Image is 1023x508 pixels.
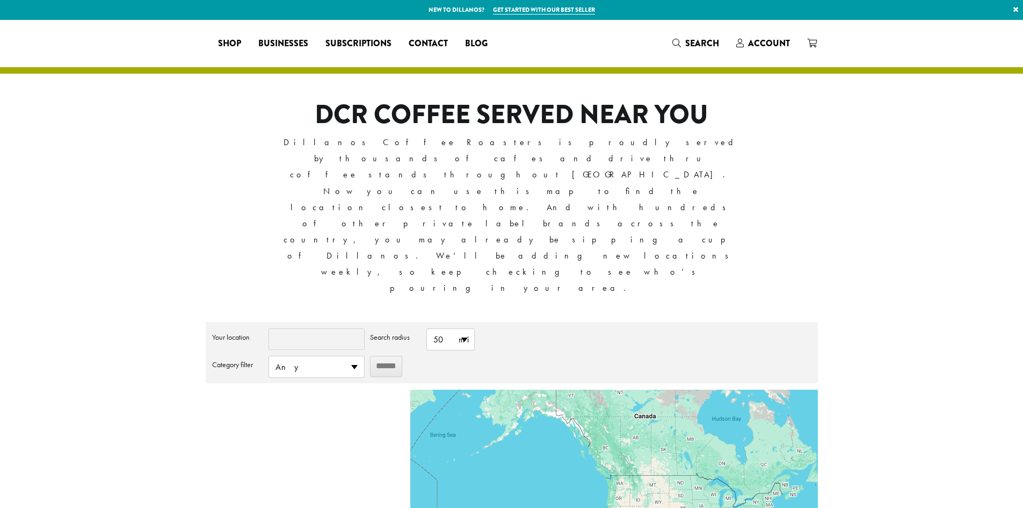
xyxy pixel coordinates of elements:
[685,37,719,49] span: Search
[325,37,391,51] span: Subscriptions
[282,99,741,131] h1: DCR COFFEE SERVED NEAR YOU
[664,34,728,52] a: Search
[258,37,308,51] span: Businesses
[370,328,421,346] label: Search radius
[218,37,241,51] span: Shop
[427,329,474,350] span: 50 mi
[209,35,250,52] a: Shop
[269,356,364,377] span: Any
[282,134,741,296] p: Dillanos Coffee Roasters is proudly served by thousands of cafes and drive thru coffee stands thr...
[748,37,790,49] span: Account
[212,356,263,373] label: Category filter
[493,5,595,15] a: Get started with our best seller
[465,37,488,51] span: Blog
[409,37,448,51] span: Contact
[212,328,263,346] label: Your location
